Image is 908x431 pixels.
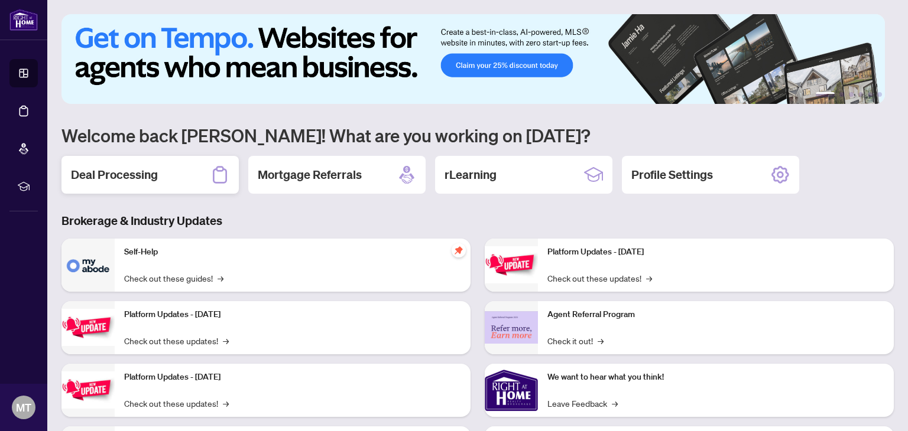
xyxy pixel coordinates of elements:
h2: rLearning [445,166,497,183]
p: Platform Updates - [DATE] [124,308,461,321]
button: 1 [816,92,835,97]
span: → [646,272,652,285]
h2: Profile Settings [631,166,713,183]
button: 2 [839,92,844,97]
a: Check out these updates!→ [124,397,229,410]
button: 3 [849,92,854,97]
p: Platform Updates - [DATE] [547,246,884,259]
button: 4 [858,92,863,97]
h2: Deal Processing [71,166,158,183]
button: 5 [868,92,873,97]
a: Check out these updates!→ [124,334,229,347]
a: Check out these updates!→ [547,272,652,285]
span: → [612,397,618,410]
img: Platform Updates - September 16, 2025 [61,309,115,346]
img: Agent Referral Program [485,311,538,344]
p: We want to hear what you think! [547,371,884,384]
img: We want to hear what you think! [485,364,538,417]
h3: Brokerage & Industry Updates [61,213,894,229]
button: Open asap [861,390,896,425]
span: → [223,397,229,410]
a: Check it out!→ [547,334,604,347]
p: Agent Referral Program [547,308,884,321]
a: Leave Feedback→ [547,397,618,410]
img: Self-Help [61,239,115,292]
p: Platform Updates - [DATE] [124,371,461,384]
h1: Welcome back [PERSON_NAME]! What are you working on [DATE]? [61,124,894,146]
img: logo [9,9,38,31]
img: Slide 0 [61,14,885,104]
span: → [223,334,229,347]
span: → [598,334,604,347]
img: Platform Updates - June 23, 2025 [485,246,538,283]
span: → [218,272,223,285]
p: Self-Help [124,246,461,259]
img: Platform Updates - July 21, 2025 [61,371,115,409]
span: MT [16,399,31,416]
h2: Mortgage Referrals [258,166,362,183]
a: Check out these guides!→ [124,272,223,285]
button: 6 [877,92,882,97]
span: pushpin [452,243,466,257]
